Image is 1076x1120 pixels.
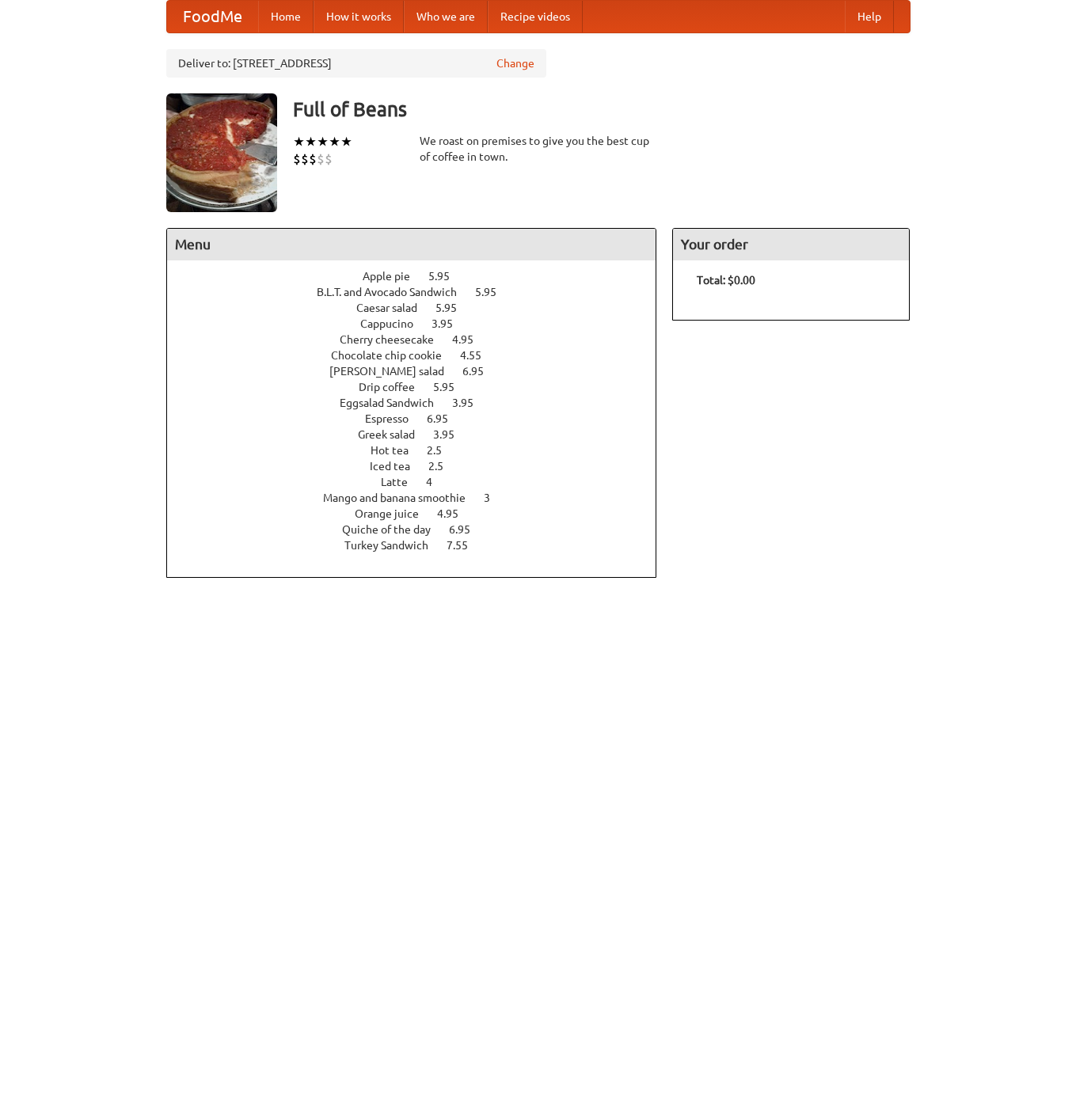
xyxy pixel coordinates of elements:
span: 2.5 [428,460,459,473]
span: Apple pie [363,270,426,283]
span: 4 [426,476,448,488]
span: Iced tea [370,460,426,473]
span: Quiche of the day [342,523,447,536]
span: Eggsalad Sandwich [340,397,450,409]
span: Turkey Sandwich [344,539,444,552]
span: 4.95 [452,333,489,346]
span: 4.55 [460,349,497,362]
span: Orange juice [355,507,435,520]
a: Recipe videos [488,1,583,32]
a: FoodMe [167,1,258,32]
a: Cappucino 3.95 [360,317,482,330]
a: Hot tea 2.5 [371,444,471,457]
span: 6.95 [449,523,486,536]
a: Turkey Sandwich 7.55 [344,539,497,552]
h4: Menu [167,229,656,260]
li: ★ [317,133,329,150]
span: Espresso [365,412,424,425]
li: $ [309,150,317,168]
a: Orange juice 4.95 [355,507,488,520]
li: ★ [293,133,305,150]
span: 3 [484,492,506,504]
li: $ [325,150,333,168]
span: Cherry cheesecake [340,333,450,346]
span: Mango and banana smoothie [323,492,481,504]
span: 5.95 [433,381,470,393]
li: $ [301,150,309,168]
span: Drip coffee [359,381,431,393]
a: Eggsalad Sandwich 3.95 [340,397,503,409]
span: 5.95 [475,286,512,298]
span: 5.95 [435,302,473,314]
a: Quiche of the day 6.95 [342,523,500,536]
li: ★ [340,133,352,150]
span: Chocolate chip cookie [331,349,458,362]
a: Cherry cheesecake 4.95 [340,333,503,346]
li: $ [317,150,325,168]
div: We roast on premises to give you the best cup of coffee in town. [420,133,657,165]
span: 4.95 [437,507,474,520]
a: Who we are [404,1,488,32]
a: B.L.T. and Avocado Sandwich 5.95 [317,286,526,298]
span: 5.95 [428,270,466,283]
span: Latte [381,476,424,488]
h4: Your order [673,229,909,260]
span: Caesar salad [356,302,433,314]
li: ★ [305,133,317,150]
h3: Full of Beans [293,93,911,125]
span: 7.55 [447,539,484,552]
a: Iced tea 2.5 [370,460,473,473]
span: 3.95 [452,397,489,409]
a: Espresso 6.95 [365,412,477,425]
a: Help [845,1,894,32]
span: 6.95 [462,365,500,378]
span: Greek salad [358,428,431,441]
a: How it works [314,1,404,32]
div: Deliver to: [STREET_ADDRESS] [166,49,546,78]
span: Hot tea [371,444,424,457]
a: Chocolate chip cookie 4.55 [331,349,511,362]
span: B.L.T. and Avocado Sandwich [317,286,473,298]
span: Cappucino [360,317,429,330]
span: 6.95 [427,412,464,425]
a: Greek salad 3.95 [358,428,484,441]
a: Home [258,1,314,32]
img: angular.jpg [166,93,277,212]
span: 3.95 [432,317,469,330]
a: Drip coffee 5.95 [359,381,484,393]
b: Total: $0.00 [697,274,755,287]
span: 3.95 [433,428,470,441]
a: Change [496,55,534,71]
a: Latte 4 [381,476,462,488]
a: Mango and banana smoothie 3 [323,492,519,504]
a: Caesar salad 5.95 [356,302,486,314]
span: 2.5 [427,444,458,457]
span: [PERSON_NAME] salad [329,365,460,378]
a: [PERSON_NAME] salad 6.95 [329,365,513,378]
li: ★ [329,133,340,150]
li: $ [293,150,301,168]
a: Apple pie 5.95 [363,270,479,283]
